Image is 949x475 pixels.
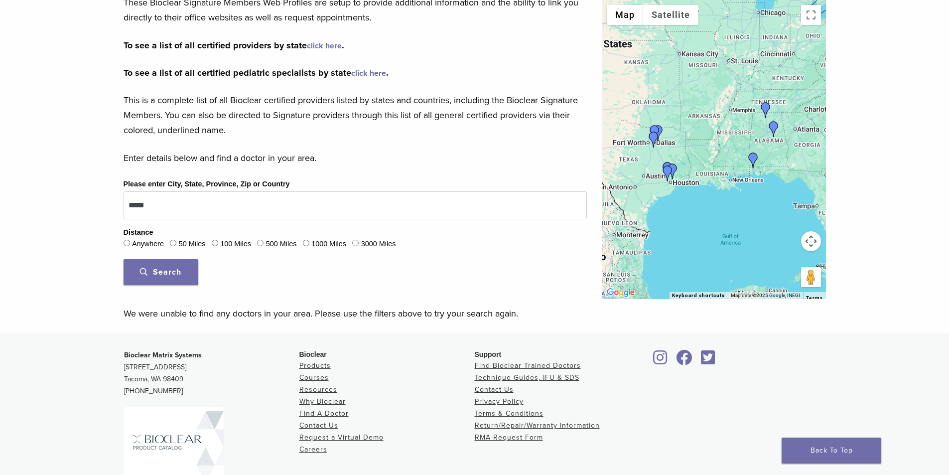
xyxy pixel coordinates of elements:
[124,349,299,397] p: [STREET_ADDRESS] Tacoma, WA 98409 [PHONE_NUMBER]
[266,239,297,250] label: 500 Miles
[745,153,761,168] div: Dr. Chelsea Killingsworth
[351,68,386,78] a: click here
[607,5,643,25] button: Show street map
[124,67,389,78] strong: To see a list of all certified pediatric specialists by state .
[673,356,696,366] a: Bioclear
[475,361,581,370] a: Find Bioclear Trained Doctors
[698,356,719,366] a: Bioclear
[299,445,327,454] a: Careers
[801,267,821,287] button: Drag Pegman onto the map to open Street View
[604,286,637,299] img: Google
[766,121,782,137] div: Dr. Christopher Salmon
[124,351,202,359] strong: Bioclear Matrix Systems
[660,165,676,181] div: Dr. Hieu Truong Do
[475,421,600,430] a: Return/Repair/Warranty Information
[643,5,698,25] button: Show satellite imagery
[124,151,587,165] p: Enter details below and find a doctor in your area.
[124,179,290,190] label: Please enter City, State, Province, Zip or Country
[650,125,666,141] div: Dr. Karen Williamson
[806,295,823,301] a: Terms (opens in new tab)
[299,397,346,406] a: Why Bioclear
[132,239,164,250] label: Anywhere
[299,385,337,394] a: Resources
[731,293,800,298] span: Map data ©2025 Google, INEGI
[124,259,198,285] button: Search
[475,409,543,418] a: Terms & Conditions
[801,5,821,25] button: Toggle fullscreen view
[604,286,637,299] a: Open this area in Google Maps (opens a new window)
[475,385,514,394] a: Contact Us
[801,231,821,251] button: Map camera controls
[361,239,396,250] label: 3000 Miles
[299,361,331,370] a: Products
[299,433,384,442] a: Request a Virtual Demo
[124,40,344,51] strong: To see a list of all certified providers by state .
[220,239,251,250] label: 100 Miles
[758,102,774,118] div: Dr. Steven Leach
[140,267,181,277] span: Search
[307,41,342,51] a: click here
[299,421,338,430] a: Contact Us
[475,350,502,358] span: Support
[660,162,676,178] div: Dr. Audra Hiemstra
[475,373,579,382] a: Technique Guides, IFU & SDS
[124,93,587,138] p: This is a complete list of all Bioclear certified providers listed by states and countries, inclu...
[299,409,349,418] a: Find A Doctor
[665,163,680,179] div: Dr. Mash Ameri
[299,350,327,358] span: Bioclear
[672,292,725,299] button: Keyboard shortcuts
[646,132,662,148] div: Dr. Craig V. Smith
[124,306,587,321] p: We were unable to find any doctors in your area. Please use the filters above to try your search ...
[124,227,153,238] legend: Distance
[650,356,671,366] a: Bioclear
[475,397,524,406] a: Privacy Policy
[475,433,543,442] a: RMA Request Form
[311,239,346,250] label: 1000 Miles
[782,438,881,464] a: Back To Top
[647,125,663,141] div: Dr. Claudia Vargas
[299,373,329,382] a: Courses
[179,239,206,250] label: 50 Miles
